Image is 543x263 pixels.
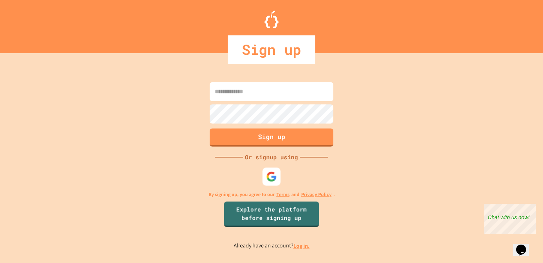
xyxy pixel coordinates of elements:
p: By signing up, you agree to our and . [209,191,335,198]
div: Sign up [228,35,315,64]
img: Logo.svg [264,11,279,28]
div: Or signup using [243,153,300,161]
a: Explore the platform before signing up [224,201,319,227]
a: Terms [276,191,290,198]
img: google-icon.svg [266,171,277,182]
iframe: chat widget [484,204,536,234]
p: Already have an account? [234,241,310,250]
a: Privacy Policy [301,191,332,198]
iframe: chat widget [513,235,536,256]
a: Log in. [293,242,310,250]
button: Sign up [210,128,333,147]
